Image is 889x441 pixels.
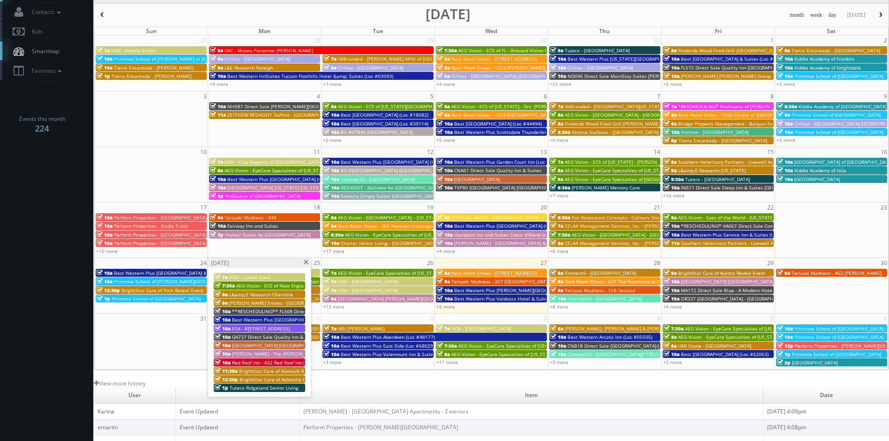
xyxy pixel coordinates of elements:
[210,159,223,165] span: 7a
[323,223,336,229] span: 8a
[550,270,563,276] span: 8a
[550,184,570,191] span: 9:30a
[681,278,774,285] span: [GEOGRAPHIC_DATA] [GEOGRAPHIC_DATA]
[210,167,223,174] span: 8a
[323,287,336,294] span: 7a
[791,47,880,54] span: Tierra Encantada - [GEOGRAPHIC_DATA]
[664,184,679,191] span: 10a
[565,325,744,332] span: [PERSON_NAME], [PERSON_NAME] & [PERSON_NAME], LLC - [GEOGRAPHIC_DATA]
[565,270,636,276] span: Element6 - [GEOGRAPHIC_DATA]
[224,159,321,165] span: HGV - Club Regency of [GEOGRAPHIC_DATA]
[232,316,350,323] span: Best Western Plus [GEOGRAPHIC_DATA] (Loc #61049)
[550,81,571,87] a: +21 more
[338,56,469,62] span: iMBranded - [PERSON_NAME] MINI of [GEOGRAPHIC_DATA]
[210,56,223,62] span: 9a
[338,325,385,332] span: MSI [PERSON_NAME]
[681,287,830,294] span: MA172 Direct Sale Blue - A Modern Hotel, Ascend Hotel Collection
[436,248,455,254] a: +4 more
[451,214,538,221] span: [PERSON_NAME] - [GEOGRAPHIC_DATA]
[323,184,339,191] span: 10a
[454,129,595,135] span: Best Western Plus Scottsdale Thunderbird Suites (Loc #03156)
[114,270,252,276] span: Best Western Plus [GEOGRAPHIC_DATA] & Suites (Loc #45093)
[451,64,590,71] span: Rack Room Shoes - 1253 [PERSON_NAME][GEOGRAPHIC_DATA]
[112,295,201,302] span: Primrose School of [GEOGRAPHIC_DATA]
[550,129,570,135] span: 8:30a
[791,112,881,118] span: Primrose School of [GEOGRAPHIC_DATA]
[341,184,441,191] span: RESHOOT - Zeitview for [GEOGRAPHIC_DATA]
[807,9,826,21] button: week
[565,176,748,182] span: AEG Vision - EyeCare Specialties of [GEOGRAPHIC_DATA] - Medfield Eye Associates
[777,103,797,110] span: 8:30a
[96,248,118,254] a: +10 more
[215,300,228,306] span: 9a
[437,240,453,246] span: 10a
[323,193,339,199] span: 10a
[323,129,339,135] span: 10a
[323,56,336,62] span: 7a
[224,64,273,71] span: L&E Research Raleigh
[664,270,677,276] span: 9a
[236,282,407,289] span: AEG Vision - ECS of New England - OptomEyes Health – [GEOGRAPHIC_DATA]
[550,248,568,254] a: +8 more
[437,295,453,302] span: 10a
[681,240,843,246] span: Southern Veterinary Partners - Livewell Animal Urgent Care of Goodyear
[567,64,633,71] span: Cirillas - [GEOGRAPHIC_DATA]
[437,159,453,165] span: 10a
[567,73,685,79] span: ND096 Direct Sale MainStay Suites [PERSON_NAME]
[225,231,310,238] span: Home2 Suites by [GEOGRAPHIC_DATA]
[210,64,223,71] span: 9a
[681,129,749,135] span: Horizon - [GEOGRAPHIC_DATA]
[210,231,224,238] span: 3p
[341,129,413,135] span: BU #07840 [GEOGRAPHIC_DATA]
[437,184,453,191] span: 10a
[572,214,669,221] span: Fox Restaurant Concepts - Culinary Dropout
[777,159,793,165] span: 10a
[664,159,677,165] span: 8a
[664,325,684,332] span: 7:30a
[664,64,679,71] span: 10a
[97,270,112,276] span: 10a
[114,278,240,285] span: Primrose School of [PERSON_NAME][GEOGRAPHIC_DATA]
[114,214,206,221] span: Perform Properties - [GEOGRAPHIC_DATA]
[550,73,566,79] span: 10a
[27,47,59,55] span: Smartmap
[777,73,793,79] span: 10a
[323,112,339,118] span: 10a
[215,308,231,315] span: 10a
[454,287,694,294] span: Best Western Plus [PERSON_NAME][GEOGRAPHIC_DATA]/[PERSON_NAME][GEOGRAPHIC_DATA] (Loc #10397)
[437,214,450,221] span: 9a
[550,295,566,302] span: 10a
[210,73,226,79] span: 10a
[550,240,563,246] span: 8a
[664,112,677,118] span: 8a
[229,291,293,298] span: L&amp;E Research Charlotte
[437,129,453,135] span: 10a
[437,120,453,127] span: 10a
[121,287,203,294] span: BrightStar Care of York Reveal Event
[323,278,336,285] span: 7a
[550,103,563,110] span: 7a
[210,176,226,182] span: 10a
[664,278,679,285] span: 10a
[550,112,563,118] span: 8a
[232,325,290,332] span: ESA - #[STREET_ADDRESS]
[437,325,450,332] span: 7a
[338,214,539,221] span: AEG Vision - [GEOGRAPHIC_DATA] – [US_STATE][GEOGRAPHIC_DATA]. ([GEOGRAPHIC_DATA])
[437,278,450,285] span: 9a
[678,103,787,110] span: *RESCHEDULING* ProSource of [PERSON_NAME]
[794,64,861,71] span: Kiddie Academy of Knightdale
[681,231,831,238] span: Best Western Plus Service Inn & Suites (Loc #61094) WHITE GLOVE
[97,287,120,294] span: 12:30p
[777,167,793,174] span: 10a
[227,103,410,110] span: NH087 Direct Sale [PERSON_NAME][GEOGRAPHIC_DATA], Ascend Hotel Collection
[458,47,596,54] span: AEG Vision - ECS of FL - Brevard Vision Care - [PERSON_NAME]
[685,325,846,332] span: AEG Vision - EyeCare Specialties of [US_STATE] – [PERSON_NAME] Vision
[323,159,339,165] span: 10a
[338,278,398,285] span: HGV - [GEOGRAPHIC_DATA]
[210,81,228,87] a: +9 more
[550,334,566,340] span: 10a
[323,176,339,182] span: 10a
[227,223,278,229] span: Fairway Inn and Suites
[341,334,435,340] span: Best Western Plus Aberdeen (Loc #48177)
[437,112,450,118] span: 8a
